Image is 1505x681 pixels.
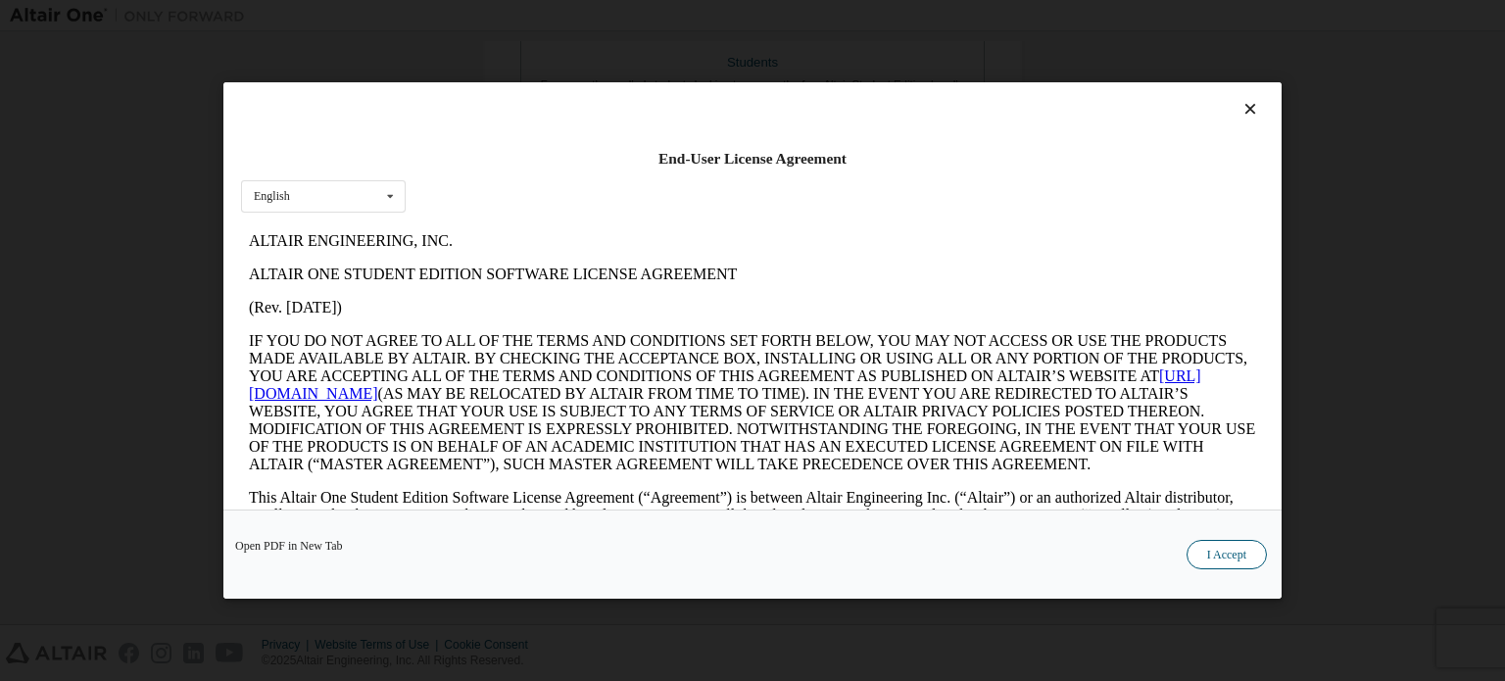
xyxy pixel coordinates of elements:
[1187,540,1267,569] button: I Accept
[8,265,1015,335] p: This Altair One Student Edition Software License Agreement (“Agreement”) is between Altair Engine...
[235,540,343,552] a: Open PDF in New Tab
[8,74,1015,92] p: (Rev. [DATE])
[8,8,1015,25] p: ALTAIR ENGINEERING, INC.
[8,108,1015,249] p: IF YOU DO NOT AGREE TO ALL OF THE TERMS AND CONDITIONS SET FORTH BELOW, YOU MAY NOT ACCESS OR USE...
[8,41,1015,59] p: ALTAIR ONE STUDENT EDITION SOFTWARE LICENSE AGREEMENT
[241,149,1264,169] div: End-User License Agreement
[254,190,290,202] div: English
[8,143,960,177] a: [URL][DOMAIN_NAME]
